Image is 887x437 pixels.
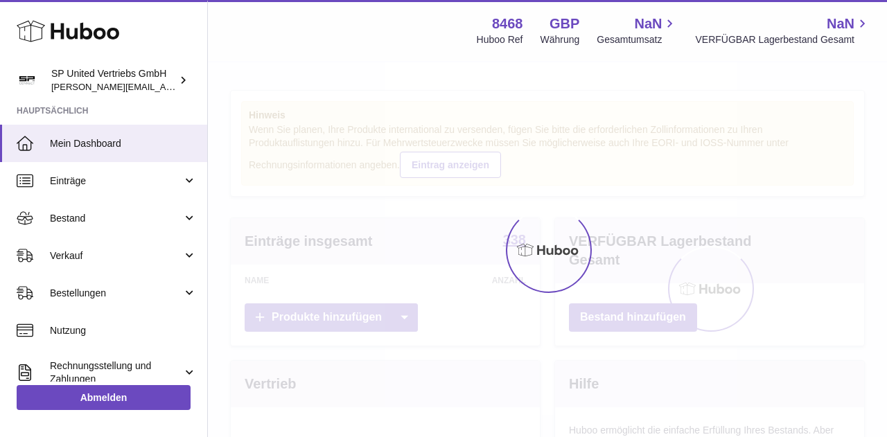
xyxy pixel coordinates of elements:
[477,33,523,46] div: Huboo Ref
[597,15,678,46] a: NaN Gesamtumsatz
[550,15,579,33] strong: GBP
[50,287,182,300] span: Bestellungen
[50,359,182,386] span: Rechnungsstellung und Zahlungen
[827,15,854,33] span: NaN
[50,137,197,150] span: Mein Dashboard
[541,33,580,46] div: Währung
[50,249,182,262] span: Verkauf
[17,70,37,91] img: tim@sp-united.com
[492,15,523,33] strong: 8468
[634,15,662,33] span: NaN
[17,385,191,410] a: Abmelden
[51,67,176,93] div: SP United Vertriebs GmbH
[50,324,197,337] span: Nutzung
[51,81,278,92] span: [PERSON_NAME][EMAIL_ADDRESS][DOMAIN_NAME]
[50,175,182,188] span: Einträge
[50,212,182,225] span: Bestand
[695,33,870,46] span: VERFÜGBAR Lagerbestand Gesamt
[695,15,870,46] a: NaN VERFÜGBAR Lagerbestand Gesamt
[597,33,678,46] span: Gesamtumsatz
